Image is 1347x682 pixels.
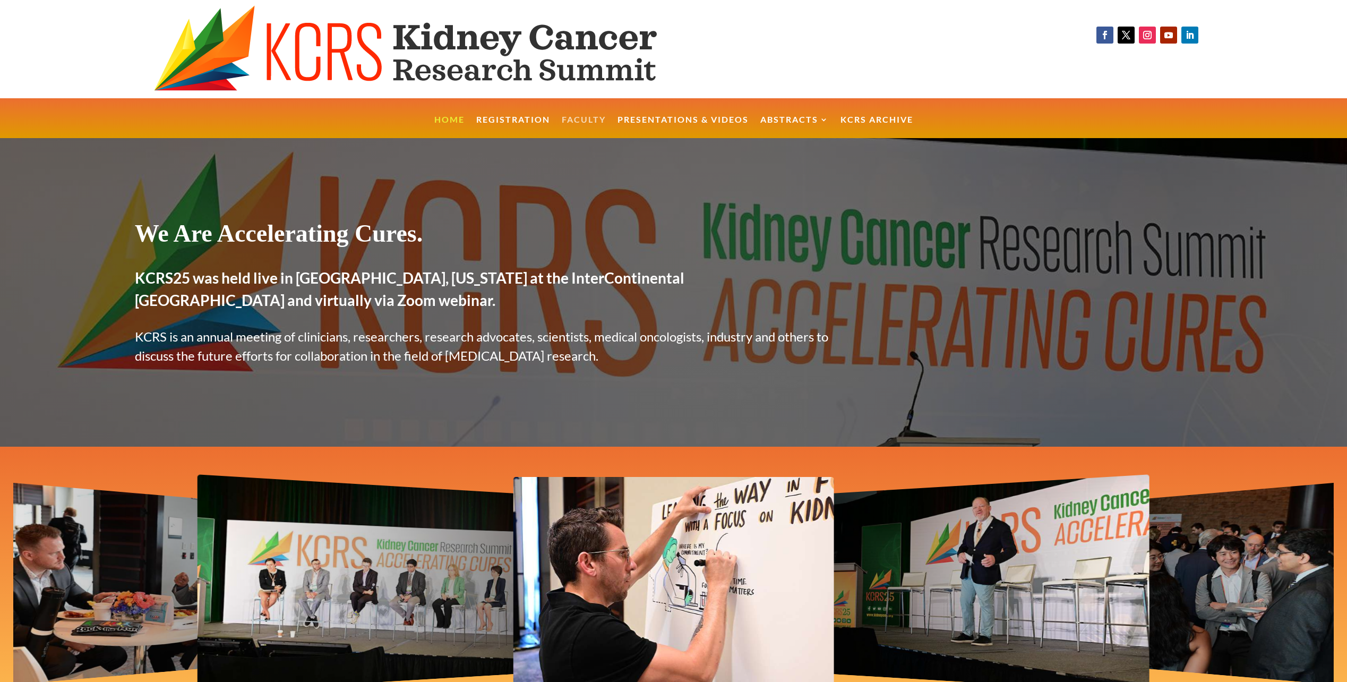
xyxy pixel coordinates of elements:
h2: KCRS25 was held live in [GEOGRAPHIC_DATA], [US_STATE] at the InterContinental [GEOGRAPHIC_DATA] a... [135,267,834,317]
a: Follow on Instagram [1139,27,1156,44]
a: Follow on X [1118,27,1135,44]
a: KCRS Archive [840,116,913,139]
a: Follow on Facebook [1096,27,1113,44]
a: Registration [476,116,550,139]
a: Home [434,116,465,139]
p: KCRS is an annual meeting of clinicians, researchers, research advocates, scientists, medical onc... [135,327,834,365]
img: KCRS generic logo wide [154,5,719,93]
a: Follow on LinkedIn [1181,27,1198,44]
a: Abstracts [760,116,829,139]
a: Follow on Youtube [1160,27,1177,44]
a: Faculty [562,116,606,139]
a: Presentations & Videos [617,116,749,139]
h1: We Are Accelerating Cures. [135,219,834,253]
